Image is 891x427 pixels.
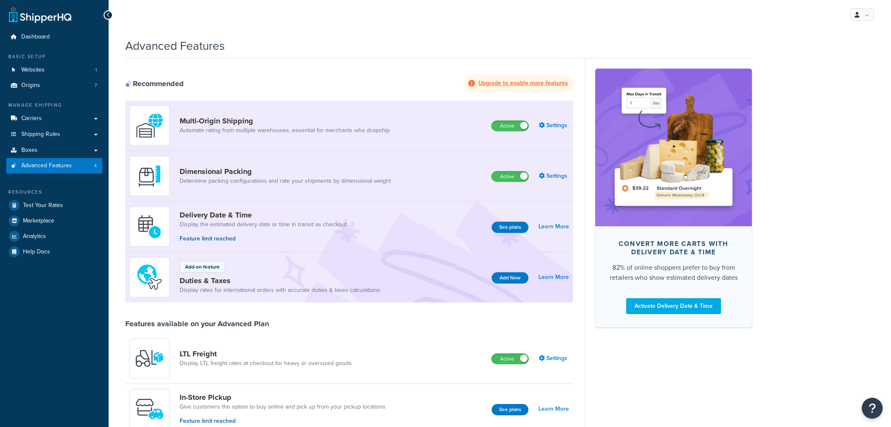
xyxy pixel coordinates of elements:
[492,404,528,415] a: See plans
[6,111,102,126] a: Carriers
[492,272,528,284] button: Add Now
[538,221,569,233] a: Learn More
[125,38,225,54] h1: Advanced Features
[180,126,390,135] a: Automate rating from multiple warehouses, essential for merchants who dropship
[135,263,164,292] img: icon-duo-feat-landed-cost-7136b061.png
[6,53,102,60] div: Basic Setup
[6,244,102,259] a: Help Docs
[135,161,164,191] img: DTVBYsAAAAAASUVORK5CYII=
[185,263,220,271] p: Add-on feature
[180,210,348,220] a: Delivery Date & Time
[21,33,50,41] span: Dashboard
[609,263,739,283] div: 82% of online shoppers prefer to buy from retailers who show estimated delivery dates
[21,66,45,74] span: Websites
[23,248,50,256] span: Help Docs
[862,398,883,419] button: Open Resource Center
[21,162,72,169] span: Advanced Features
[6,62,102,78] a: Websites1
[135,344,164,373] img: y79ZsPf0fXUFUhFXDzUgf+ktZg5F2+ohG75+v3d2s1D9TjoU8PiyCIluIjV41seZevKCRuEjTPPOKHJsQcmKCXGdfprl3L4q7...
[492,354,528,364] label: Active
[180,234,348,243] p: Feature limit reached
[125,79,184,88] div: Recommended
[539,120,569,131] a: Settings
[23,202,63,209] span: Test Your Rates
[125,319,269,328] div: Features available on your Advanced Plan
[21,147,38,154] span: Boxes
[6,198,102,213] a: Test Your Rates
[6,143,102,158] a: Boxes
[21,82,40,89] span: Origins
[23,217,54,225] span: Marketplace
[180,116,390,125] a: Multi-Origin Shipping
[6,62,102,78] li: Websites
[626,298,721,314] a: Activate Delivery Date & Time
[180,177,391,185] a: Determine packing configurations and rate your shipments by dimensional weight
[21,115,42,122] span: Carriers
[6,189,102,196] div: Resources
[6,127,102,142] a: Shipping Rules
[180,276,380,285] a: Duties & Taxes
[6,158,102,174] a: Advanced Features4
[538,403,569,415] a: Learn More
[180,359,352,368] a: Display LTL freight rates at checkout for heavy or oversized goods
[492,171,528,182] label: Active
[478,79,568,87] strong: Upgrade to enable more features
[135,111,164,140] img: WatD5o0RtDAAAAAElFTkSuQmCC
[6,158,102,174] li: Advanced Features
[135,212,164,241] img: gfkeb5ejjkALwAAAABJRU5ErkJggg==
[21,131,60,138] span: Shipping Rules
[6,78,102,93] a: Origins7
[6,213,102,228] a: Marketplace
[180,220,348,229] a: Display the estimated delivery date or time in transit as checkout.
[6,78,102,93] li: Origins
[180,403,386,411] a: Give customers the option to buy online and pick up from your pickup locations
[6,229,102,244] a: Analytics
[94,82,97,89] span: 7
[539,353,569,364] a: Settings
[609,240,739,256] div: Convert more carts with delivery date & time
[492,121,528,131] label: Active
[180,393,386,402] a: In-Store Pickup
[135,394,164,424] img: wfgcfpwTIucLEAAAAASUVORK5CYII=
[180,286,380,294] a: Display rates for international orders with accurate duties & taxes calculations
[180,349,352,358] a: LTL Freight
[6,102,102,109] div: Manage Shipping
[23,233,46,240] span: Analytics
[94,162,97,169] span: 4
[180,167,391,176] a: Dimensional Packing
[6,29,102,45] a: Dashboard
[539,170,569,182] a: Settings
[492,222,528,233] a: See plans
[95,66,97,74] span: 1
[180,417,386,426] p: Feature limit reached
[608,81,739,213] img: feature-image-ddt-36eae7f7280da8017bfb280eaccd9c446f90b1fe08728e4019434db127062ab4.png
[538,271,569,283] a: Learn More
